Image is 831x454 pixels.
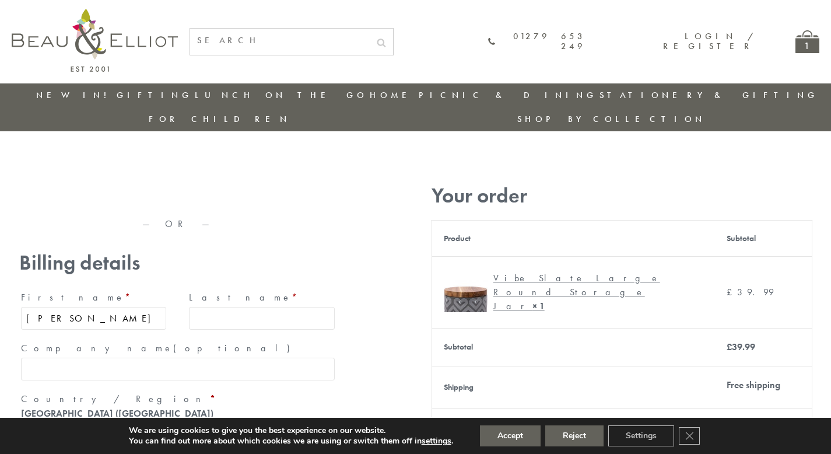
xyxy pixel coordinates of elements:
[419,89,597,101] a: Picnic & Dining
[715,220,812,256] th: Subtotal
[444,268,488,312] img: Vibe Slate Large Round Storage Jar
[727,286,774,298] bdi: 39.99
[189,288,335,307] label: Last name
[19,251,336,275] h3: Billing details
[599,89,818,101] a: Stationery & Gifting
[21,390,335,408] label: Country / Region
[608,425,674,446] button: Settings
[19,219,336,229] p: — OR —
[432,366,715,408] th: Shipping
[129,436,453,446] p: You can find out more about which cookies we are using or switch them off in .
[36,89,114,101] a: New in!
[21,407,213,420] strong: [GEOGRAPHIC_DATA] ([GEOGRAPHIC_DATA])
[173,342,297,354] span: (optional)
[480,425,541,446] button: Accept
[727,341,732,353] span: £
[370,89,416,101] a: Home
[432,328,715,366] th: Subtotal
[432,184,812,208] h3: Your order
[545,425,604,446] button: Reject
[178,179,339,207] iframe: Secure express checkout frame
[727,379,780,391] label: Free shipping
[493,271,695,313] div: Vibe Slate Large Round Storage Jar
[21,339,335,358] label: Company name
[795,30,819,53] a: 1
[195,89,367,101] a: Lunch On The Go
[190,29,370,53] input: SEARCH
[12,9,178,72] img: logo
[149,113,290,125] a: For Children
[432,220,715,256] th: Product
[679,427,700,445] button: Close GDPR Cookie Banner
[663,30,755,52] a: Login / Register
[727,341,755,353] bdi: 39.99
[129,425,453,436] p: We are using cookies to give you the best experience on our website.
[444,268,704,316] a: Vibe Slate Large Round Storage Jar Vibe Slate Large Round Storage Jar× 1
[488,32,585,52] a: 01279 653 249
[422,436,451,446] button: settings
[17,179,177,207] iframe: Secure express checkout frame
[517,113,706,125] a: Shop by collection
[117,89,192,101] a: Gifting
[21,288,167,307] label: First name
[532,300,545,312] strong: × 1
[727,286,737,298] span: £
